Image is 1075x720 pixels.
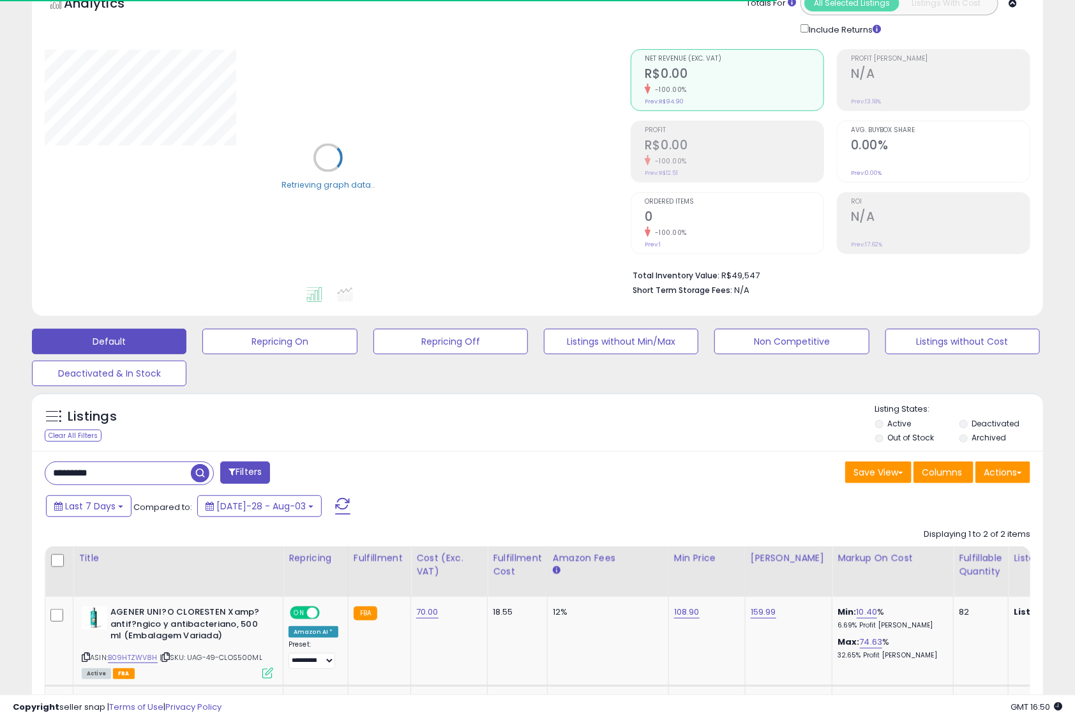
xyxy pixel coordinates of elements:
small: Prev: 13.18% [851,98,881,105]
span: All listings currently available for purchase on Amazon [82,668,111,679]
div: Title [79,551,278,565]
span: Profit [645,127,823,134]
div: 18.55 [493,606,537,618]
span: Profit [PERSON_NAME] [851,56,1030,63]
div: Amazon Fees [553,551,663,565]
a: 159.99 [751,606,776,619]
div: seller snap | | [13,701,222,714]
div: 12% [553,606,659,618]
h2: R$0.00 [645,66,823,84]
small: -100.00% [650,85,687,94]
small: -100.00% [650,156,687,166]
b: Short Term Storage Fees: [633,285,732,296]
b: Min: [838,606,857,618]
span: Last 7 Days [65,500,116,513]
button: Default [32,329,186,354]
h5: Listings [68,408,117,426]
span: FBA [113,668,135,679]
a: Terms of Use [109,701,163,713]
a: 70.00 [416,606,439,619]
span: Columns [922,466,962,479]
div: Fulfillment [354,551,405,565]
span: Ordered Items [645,199,823,206]
h2: N/A [851,209,1030,227]
small: Amazon Fees. [553,565,560,576]
div: Include Returns [791,22,896,36]
span: OFF [318,608,338,619]
label: Deactivated [972,418,1019,429]
button: Listings without Cost [885,329,1040,354]
button: Listings without Min/Max [544,329,698,354]
button: Deactivated & In Stock [32,361,186,386]
span: ROI [851,199,1030,206]
button: Columns [913,461,974,483]
button: Actions [975,461,1030,483]
button: Repricing Off [373,329,528,354]
div: Displaying 1 to 2 of 2 items [924,529,1030,541]
img: 31EUQWzubbL._SL40_.jpg [82,606,107,629]
p: 32.65% Profit [PERSON_NAME] [838,651,943,660]
span: N/A [734,284,749,296]
small: -100.00% [650,228,687,237]
b: Listed Price: [1014,606,1072,618]
div: [PERSON_NAME] [751,551,827,565]
small: FBA [354,606,377,620]
b: Max: [838,636,860,648]
button: Save View [845,461,912,483]
div: Amazon AI * [289,626,338,638]
div: % [838,636,943,660]
span: Avg. Buybox Share [851,127,1030,134]
button: [DATE]-28 - Aug-03 [197,495,322,517]
a: 108.90 [674,606,700,619]
small: Prev: 0.00% [851,169,882,177]
div: Fulfillable Quantity [959,551,1003,578]
label: Archived [972,432,1006,443]
a: Privacy Policy [165,701,222,713]
h2: 0.00% [851,138,1030,155]
b: Total Inventory Value: [633,270,719,281]
span: | SKU: UAG-49-CLOS500ML [160,652,262,663]
div: 82 [959,606,998,618]
b: AGENER UNI?O CLORESTEN Xamp? antif?ngico y antibacteriano, 500 ml (Embalagem Variada) [110,606,266,645]
small: Prev: 17.62% [851,241,882,248]
button: Last 7 Days [46,495,132,517]
label: Out of Stock [887,432,934,443]
div: Cost (Exc. VAT) [416,551,482,578]
li: R$49,547 [633,267,1021,282]
strong: Copyright [13,701,59,713]
small: Prev: R$94.90 [645,98,684,105]
div: Retrieving graph data.. [282,179,375,191]
div: Markup on Cost [838,551,948,565]
span: 2025-08-11 16:50 GMT [1011,701,1062,713]
th: The percentage added to the cost of goods (COGS) that forms the calculator for Min & Max prices. [832,546,954,597]
div: Fulfillment Cost [493,551,542,578]
p: 6.69% Profit [PERSON_NAME] [838,621,943,630]
a: 74.63 [860,636,883,649]
label: Active [887,418,911,429]
button: Repricing On [202,329,357,354]
a: B09HTZWV8H [108,652,158,663]
h2: R$0.00 [645,138,823,155]
p: Listing States: [875,403,1043,416]
div: Clear All Filters [45,430,101,442]
div: ASIN: [82,606,273,677]
button: Filters [220,461,270,484]
span: ON [291,608,307,619]
div: % [838,606,943,630]
button: Non Competitive [714,329,869,354]
h2: N/A [851,66,1030,84]
small: Prev: 1 [645,241,661,248]
div: Min Price [674,551,740,565]
span: [DATE]-28 - Aug-03 [216,500,306,513]
span: Net Revenue (Exc. VAT) [645,56,823,63]
a: 10.40 [857,606,878,619]
small: Prev: R$12.51 [645,169,678,177]
h2: 0 [645,209,823,227]
div: Repricing [289,551,343,565]
div: Preset: [289,640,338,669]
span: Compared to: [133,501,192,513]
